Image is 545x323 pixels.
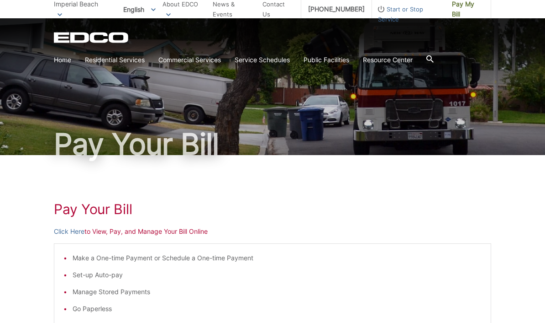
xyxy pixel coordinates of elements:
li: Manage Stored Payments [73,287,482,297]
li: Set-up Auto-pay [73,270,482,280]
a: Service Schedules [235,55,290,65]
a: Click Here [54,226,84,237]
a: Resource Center [363,55,413,65]
h1: Pay Your Bill [54,201,491,217]
a: Public Facilities [304,55,349,65]
span: English [116,2,162,17]
a: EDCD logo. Return to the homepage. [54,32,130,43]
h1: Pay Your Bill [54,129,491,159]
li: Make a One-time Payment or Schedule a One-time Payment [73,253,482,263]
a: Residential Services [85,55,145,65]
a: Commercial Services [158,55,221,65]
a: Home [54,55,71,65]
li: Go Paperless [73,304,482,314]
p: to View, Pay, and Manage Your Bill Online [54,226,491,237]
